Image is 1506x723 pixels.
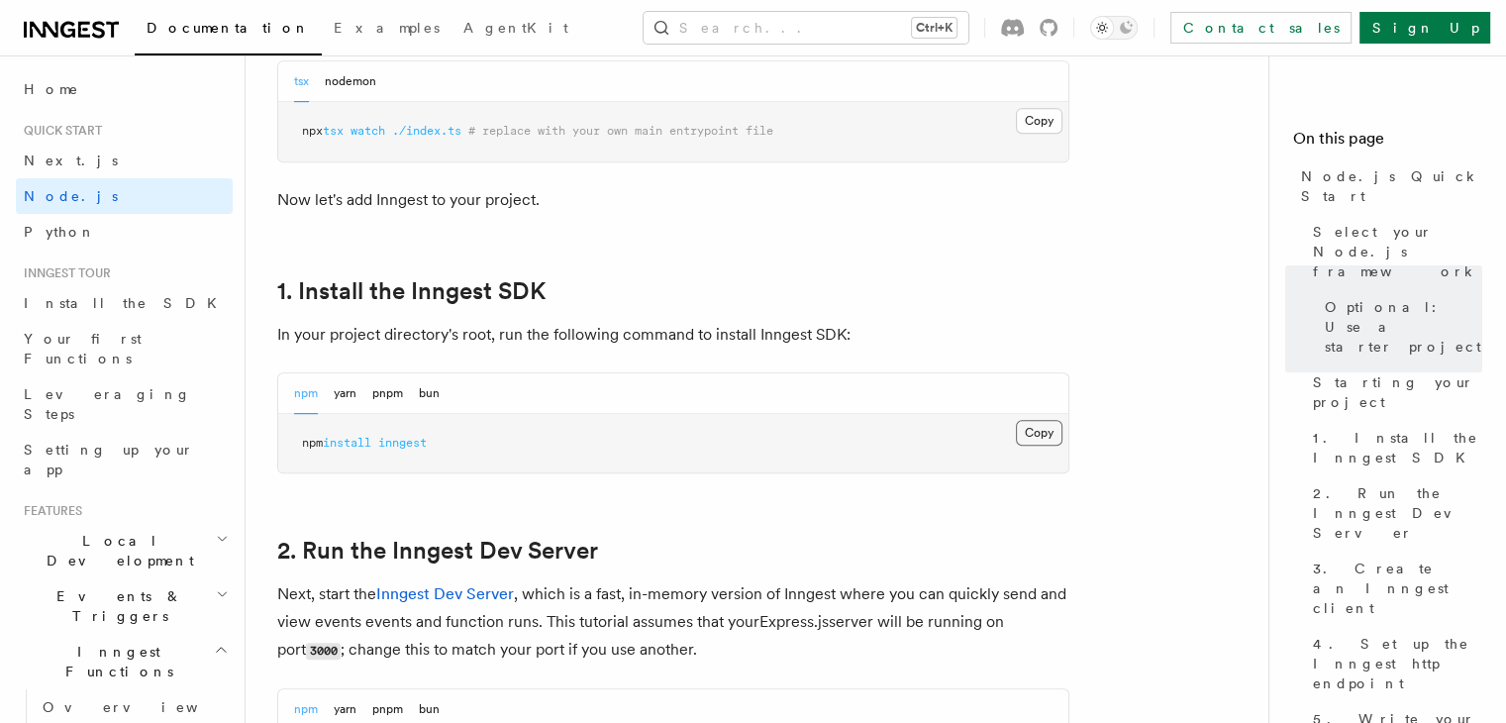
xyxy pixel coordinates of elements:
a: 4. Set up the Inngest http endpoint [1305,626,1482,701]
button: Copy [1016,420,1062,446]
button: bun [419,373,440,414]
span: tsx [323,124,344,138]
a: Setting up your app [16,432,233,487]
span: Quick start [16,123,102,139]
button: Search...Ctrl+K [644,12,968,44]
span: 1. Install the Inngest SDK [1313,428,1482,467]
a: Next.js [16,143,233,178]
button: Events & Triggers [16,578,233,634]
a: Documentation [135,6,322,55]
button: pnpm [372,373,403,414]
a: Sign Up [1359,12,1490,44]
a: 2. Run the Inngest Dev Server [1305,475,1482,551]
span: Home [24,79,79,99]
h4: On this page [1293,127,1482,158]
a: Node.js Quick Start [1293,158,1482,214]
span: 3. Create an Inngest client [1313,559,1482,618]
span: ./index.ts [392,124,461,138]
span: Install the SDK [24,295,229,311]
span: 4. Set up the Inngest http endpoint [1313,634,1482,693]
a: Node.js [16,178,233,214]
a: Select your Node.js framework [1305,214,1482,289]
a: Inngest Dev Server [376,584,514,603]
a: Home [16,71,233,107]
a: 1. Install the Inngest SDK [277,277,546,305]
a: Python [16,214,233,250]
span: Setting up your app [24,442,194,477]
span: AgentKit [463,20,568,36]
p: In your project directory's root, run the following command to install Inngest SDK: [277,321,1069,349]
span: Examples [334,20,440,36]
span: Documentation [147,20,310,36]
a: Leveraging Steps [16,376,233,432]
span: Inngest tour [16,265,111,281]
span: npm [302,436,323,450]
a: Install the SDK [16,285,233,321]
span: Node.js Quick Start [1301,166,1482,206]
p: Next, start the , which is a fast, in-memory version of Inngest where you can quickly send and vi... [277,580,1069,665]
span: npx [302,124,323,138]
button: yarn [334,373,356,414]
button: Toggle dark mode [1090,16,1138,40]
span: Events & Triggers [16,586,216,626]
a: Your first Functions [16,321,233,376]
span: Your first Functions [24,331,142,366]
span: Node.js [24,188,118,204]
span: Starting your project [1313,372,1482,412]
span: # replace with your own main entrypoint file [468,124,773,138]
span: Select your Node.js framework [1313,222,1482,281]
a: Contact sales [1170,12,1352,44]
a: AgentKit [452,6,580,53]
kbd: Ctrl+K [912,18,956,38]
span: Inngest Functions [16,642,214,681]
button: npm [294,373,318,414]
button: nodemon [325,61,376,102]
a: Examples [322,6,452,53]
a: Starting your project [1305,364,1482,420]
span: Overview [43,699,247,715]
span: install [323,436,371,450]
p: Now let's add Inngest to your project. [277,186,1069,214]
span: Leveraging Steps [24,386,191,422]
button: Local Development [16,523,233,578]
a: Optional: Use a starter project [1317,289,1482,364]
span: 2. Run the Inngest Dev Server [1313,483,1482,543]
a: 3. Create an Inngest client [1305,551,1482,626]
span: Python [24,224,96,240]
a: 2. Run the Inngest Dev Server [277,537,598,565]
a: 1. Install the Inngest SDK [1305,420,1482,475]
span: Next.js [24,153,118,168]
button: tsx [294,61,309,102]
span: Optional: Use a starter project [1325,297,1482,357]
span: Local Development [16,531,216,570]
span: inngest [378,436,427,450]
button: Copy [1016,108,1062,134]
span: watch [351,124,385,138]
code: 3000 [306,643,341,660]
span: Features [16,503,82,519]
button: Inngest Functions [16,634,233,689]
